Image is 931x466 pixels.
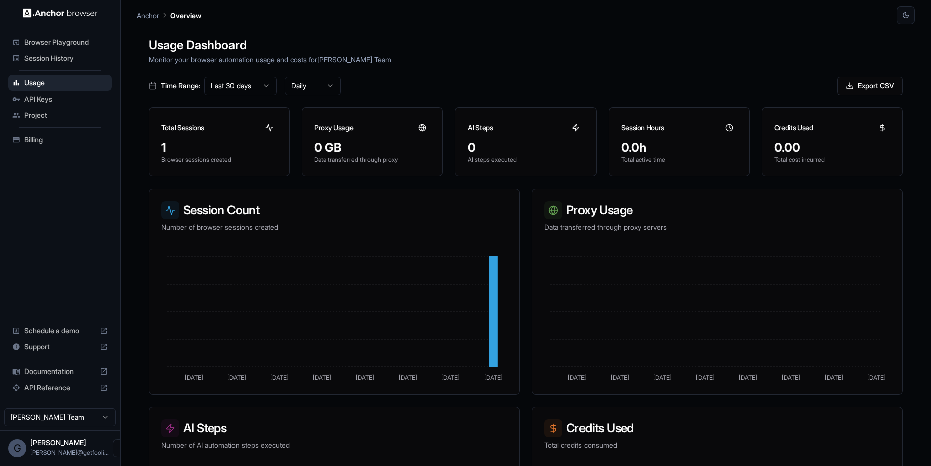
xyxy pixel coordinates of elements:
tspan: [DATE] [653,374,672,381]
div: 1 [161,140,277,156]
h3: Proxy Usage [544,201,890,219]
tspan: [DATE] [782,374,800,381]
span: API Reference [24,383,96,393]
p: Total active time [621,156,737,164]
div: Usage [8,75,112,91]
p: Overview [170,10,201,21]
tspan: [DATE] [441,374,460,381]
p: Data transferred through proxy servers [544,222,890,232]
nav: breadcrumb [137,10,201,21]
p: Data transferred through proxy [314,156,430,164]
div: Documentation [8,363,112,380]
div: API Reference [8,380,112,396]
span: Usage [24,78,108,88]
tspan: [DATE] [484,374,503,381]
button: Open menu [113,439,131,457]
h1: Usage Dashboard [149,36,903,54]
p: AI steps executed [468,156,584,164]
span: gagan@getfoolish.com [30,449,109,456]
tspan: [DATE] [270,374,289,381]
span: Browser Playground [24,37,108,47]
div: 0.0h [621,140,737,156]
span: Session History [24,53,108,63]
span: Support [24,342,96,352]
div: 0 [468,140,584,156]
h3: Credits Used [544,419,890,437]
h3: Total Sessions [161,123,204,133]
span: Project [24,110,108,120]
h3: Credits Used [774,123,813,133]
img: Anchor Logo [23,8,98,18]
span: Billing [24,135,108,145]
p: Monitor your browser automation usage and costs for [PERSON_NAME] Team [149,54,903,65]
span: Documentation [24,366,96,377]
tspan: [DATE] [313,374,331,381]
h3: AI Steps [161,419,507,437]
span: API Keys [24,94,108,104]
p: Total cost incurred [774,156,890,164]
tspan: [DATE] [611,374,629,381]
h3: Session Hours [621,123,664,133]
div: Project [8,107,112,123]
div: Session History [8,50,112,66]
tspan: [DATE] [356,374,374,381]
h3: Proxy Usage [314,123,353,133]
span: Gagan Arora [30,438,86,447]
tspan: [DATE] [185,374,203,381]
div: Browser Playground [8,34,112,50]
tspan: [DATE] [568,374,587,381]
h3: Session Count [161,201,507,219]
div: G [8,439,26,457]
tspan: [DATE] [867,374,886,381]
p: Anchor [137,10,159,21]
div: Schedule a demo [8,323,112,339]
tspan: [DATE] [825,374,843,381]
div: API Keys [8,91,112,107]
div: 0.00 [774,140,890,156]
div: Support [8,339,112,355]
tspan: [DATE] [227,374,246,381]
p: Number of AI automation steps executed [161,440,507,450]
p: Total credits consumed [544,440,890,450]
p: Browser sessions created [161,156,277,164]
h3: AI Steps [468,123,493,133]
span: Schedule a demo [24,326,96,336]
tspan: [DATE] [399,374,417,381]
div: Billing [8,132,112,148]
span: Time Range: [161,81,200,91]
button: Export CSV [837,77,903,95]
tspan: [DATE] [739,374,757,381]
div: 0 GB [314,140,430,156]
p: Number of browser sessions created [161,222,507,232]
tspan: [DATE] [696,374,715,381]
